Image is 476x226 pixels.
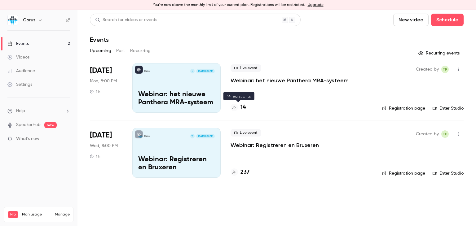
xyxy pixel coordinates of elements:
[190,69,195,74] div: I
[144,70,150,73] p: Corus
[16,108,25,114] span: Help
[90,89,100,94] div: 1 h
[416,48,464,58] button: Recurring events
[196,69,214,73] span: [DATE] 8:00 PM
[90,78,117,84] span: Mon, 8:00 PM
[90,66,112,76] span: [DATE]
[433,170,464,176] a: Enter Studio
[55,212,70,217] a: Manage
[416,130,439,138] span: Created by
[443,130,447,138] span: TP
[441,66,449,73] span: Tessa Peters
[16,136,39,142] span: What's new
[431,14,464,26] button: Schedule
[231,64,261,72] span: Live event
[132,63,221,113] a: Webinar: het nieuwe Panthera MRA-systeemCorusI[DATE] 8:00 PMWebinar: het nieuwe Panthera MRA-systeem
[231,103,246,111] a: 14
[90,128,122,177] div: Sep 3 Wed, 8:00 PM (Europe/Amsterdam)
[90,63,122,113] div: Sep 1 Mon, 8:00 PM (Europe/Amsterdam)
[90,143,118,149] span: Wed, 8:00 PM
[240,168,249,176] h4: 237
[22,212,51,217] span: Plan usage
[7,41,29,47] div: Events
[7,108,70,114] li: help-dropdown-opener
[138,156,215,172] p: Webinar: Registreren en Bruxeren
[231,129,261,137] span: Live event
[416,66,439,73] span: Created by
[382,105,425,111] a: Registration page
[90,154,100,159] div: 1 h
[308,2,324,7] a: Upgrade
[240,103,246,111] h4: 14
[116,46,125,56] button: Past
[190,134,195,139] div: W
[443,66,447,73] span: TP
[196,134,214,138] span: [DATE] 8:00 PM
[433,105,464,111] a: Enter Studio
[231,77,349,84] a: Webinar: het nieuwe Panthera MRA-systeem
[90,36,109,43] h1: Events
[44,122,57,128] span: new
[8,211,18,218] span: Pro
[132,128,221,177] a: Webinar: Registreren en BruxerenCorusW[DATE] 8:00 PMWebinar: Registreren en Bruxeren
[90,130,112,140] span: [DATE]
[138,91,215,107] p: Webinar: het nieuwe Panthera MRA-systeem
[7,54,29,60] div: Videos
[95,17,157,23] div: Search for videos or events
[90,46,111,56] button: Upcoming
[130,46,151,56] button: Recurring
[7,68,35,74] div: Audience
[231,168,249,176] a: 237
[441,130,449,138] span: Tessa Peters
[7,81,32,88] div: Settings
[231,141,319,149] a: Webinar: Registreren en Bruxeren
[8,15,18,25] img: Corus
[393,14,429,26] button: New video
[144,135,150,138] p: Corus
[16,122,41,128] a: SpeakerHub
[382,170,425,176] a: Registration page
[23,17,35,23] h6: Corus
